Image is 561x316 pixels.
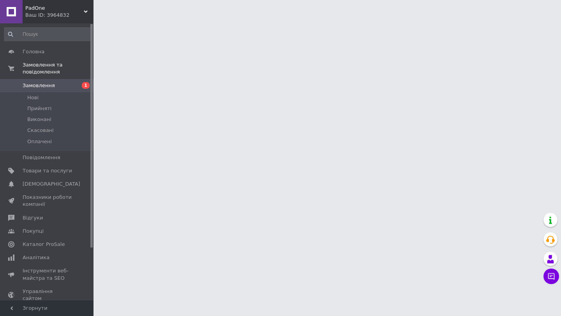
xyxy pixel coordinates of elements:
[23,194,72,208] span: Показники роботи компанії
[23,167,72,174] span: Товари та послуги
[82,82,90,89] span: 1
[27,116,51,123] span: Виконані
[27,105,51,112] span: Прийняті
[25,5,84,12] span: PаdOne
[23,267,72,281] span: Інструменти веб-майстра та SEO
[27,138,52,145] span: Оплачені
[4,27,92,41] input: Пошук
[23,48,44,55] span: Головна
[27,94,39,101] span: Нові
[23,154,60,161] span: Повідомлення
[23,61,93,75] span: Замовлення та повідомлення
[27,127,54,134] span: Скасовані
[23,228,44,235] span: Покупці
[23,241,65,248] span: Каталог ProSale
[23,82,55,89] span: Замовлення
[543,269,559,284] button: Чат з покупцем
[23,288,72,302] span: Управління сайтом
[23,254,49,261] span: Аналітика
[23,214,43,221] span: Відгуки
[25,12,93,19] div: Ваш ID: 3964832
[23,181,80,188] span: [DEMOGRAPHIC_DATA]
